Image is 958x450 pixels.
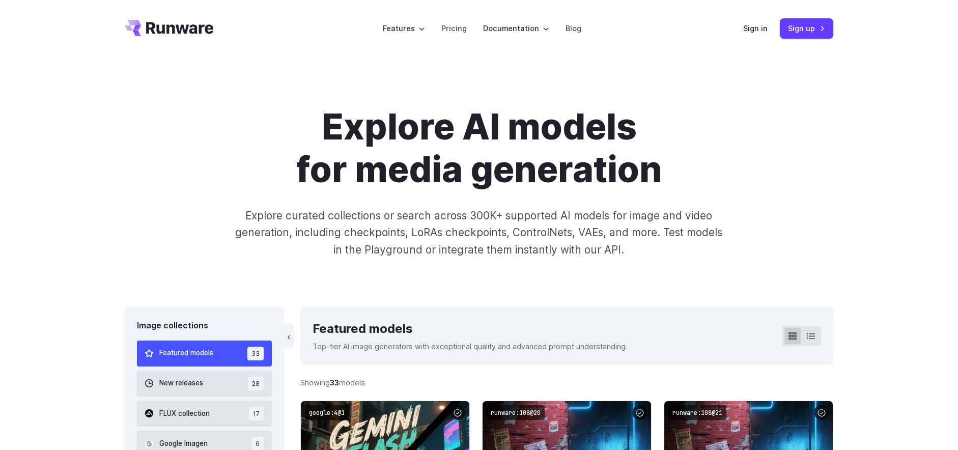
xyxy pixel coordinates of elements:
a: Blog [566,22,581,34]
label: Features [383,22,425,34]
div: Image collections [137,319,272,332]
button: ‹ [284,324,294,348]
button: New releases 28 [137,371,272,397]
span: New releases [159,378,203,389]
span: 33 [247,347,264,360]
a: Sign up [780,18,833,38]
code: runware:108@20 [487,405,545,420]
div: Showing models [300,377,365,388]
label: Documentation [483,22,549,34]
span: 28 [248,377,264,390]
span: Google Imagen [159,438,208,449]
p: Top-tier AI image generators with exceptional quality and advanced prompt understanding. [313,341,628,352]
span: FLUX collection [159,408,210,419]
a: Pricing [441,22,467,34]
strong: 33 [330,378,339,387]
button: FLUX collection 17 [137,401,272,427]
h1: Explore AI models for media generation [195,106,763,191]
p: Explore curated collections or search across 300K+ supported AI models for image and video genera... [231,207,727,258]
a: Go to / [125,20,213,36]
span: Featured models [159,348,213,359]
code: google:4@1 [305,405,349,420]
button: Featured models 33 [137,341,272,367]
code: runware:108@21 [668,405,726,420]
span: 17 [249,407,264,420]
a: Sign in [743,22,768,34]
div: Featured models [313,319,628,339]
